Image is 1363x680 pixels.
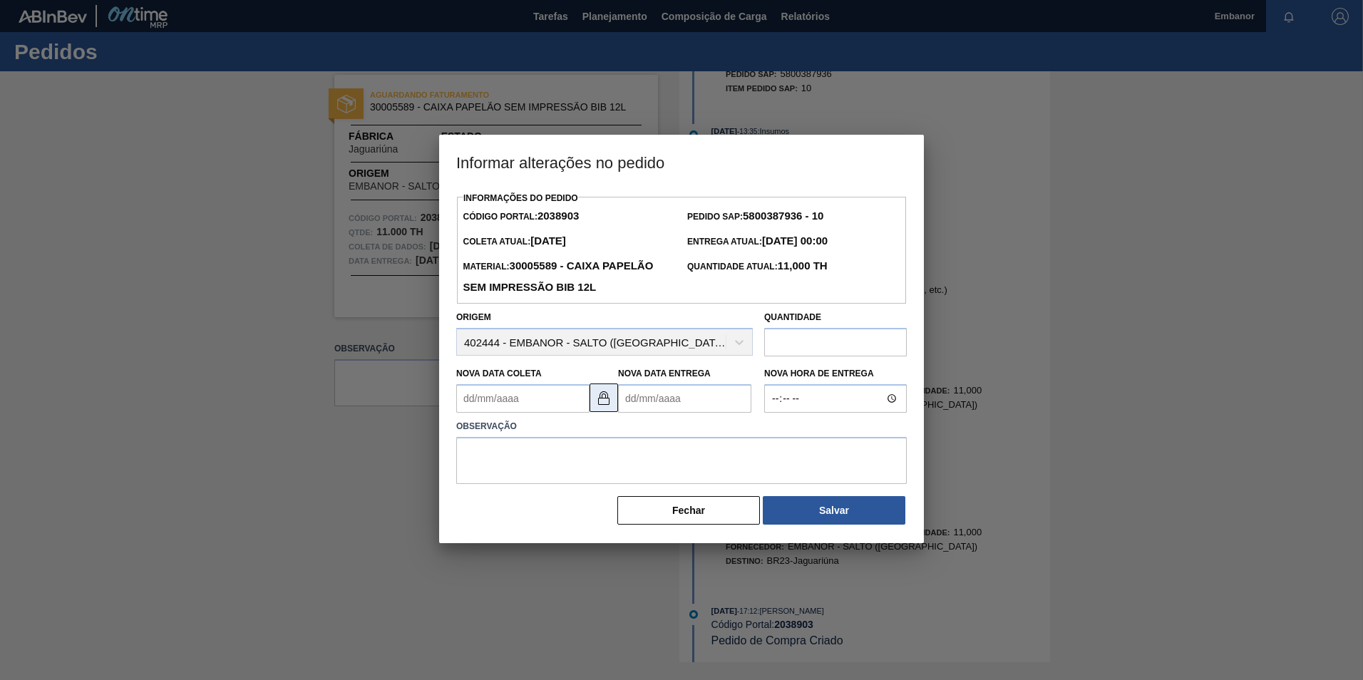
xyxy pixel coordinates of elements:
h3: Informar alterações no pedido [439,135,924,189]
button: trancado [590,383,618,412]
label: Informações do Pedido [463,193,578,203]
label: Nova Data Entrega [618,369,711,378]
strong: 2038903 [538,210,579,222]
button: Fechar [617,496,760,525]
span: Pedido SAP: [687,212,823,222]
strong: [DATE] 00:00 [762,235,828,247]
strong: [DATE] [530,235,566,247]
span: Código Portal: [463,212,579,222]
label: Quantidade [764,312,821,322]
strong: 11,000 TH [778,259,828,272]
label: Nova Data Coleta [456,369,542,378]
strong: 5800387936 - 10 [743,210,823,222]
img: trancado [595,389,612,406]
input: dd/mm/aaaa [618,384,751,413]
strong: 30005589 - CAIXA PAPELÃO SEM IMPRESSÃO BIB 12L [463,259,653,293]
label: Origem [456,312,491,322]
span: Material: [463,262,653,293]
span: Coleta Atual: [463,237,565,247]
label: Nova Hora de Entrega [764,364,907,384]
span: Quantidade Atual: [687,262,828,272]
input: dd/mm/aaaa [456,384,590,413]
button: Salvar [763,496,905,525]
label: Observação [456,416,907,437]
span: Entrega Atual: [687,237,828,247]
